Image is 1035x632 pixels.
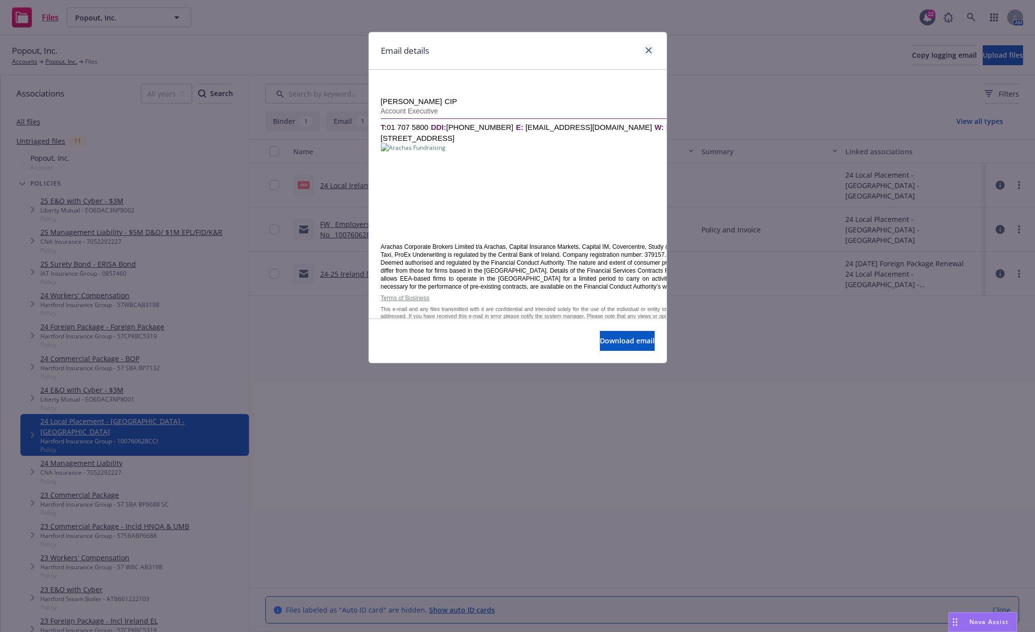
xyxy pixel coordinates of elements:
td: Arachas Corporate Brokers Limited t/a Arachas, Capital Insurance Markets, Capital IM, Covercentre... [381,243,704,291]
td: [PERSON_NAME] [381,97,442,106]
span: Terms of Business [381,295,430,302]
span: 01 707 5800 [387,123,428,131]
a: [DOMAIN_NAME] [666,123,726,131]
div: Drag to move [949,613,961,632]
a: close [643,44,655,56]
td: This e-mail and any files transmitted with it are confidential and intended solely for the use of... [381,306,704,342]
span: Download email [600,336,655,345]
button: Nova Assist [948,612,1017,632]
a: [EMAIL_ADDRESS][DOMAIN_NAME] [525,123,652,131]
button: Download email [600,331,655,351]
span: Nova Assist [969,618,1009,626]
td: Account Executive [381,106,438,116]
img: Arachas Fundraising [381,143,704,240]
span: W: [655,123,664,131]
td: T: [381,121,429,133]
a: Terms of Business [381,295,431,302]
a: [PHONE_NUMBER] [446,123,513,131]
span: E: [516,123,523,131]
td: DDI: [431,121,513,133]
td: CIP [445,97,457,106]
h1: Email details [381,44,429,57]
td: [STREET_ADDRESS] [381,133,455,143]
